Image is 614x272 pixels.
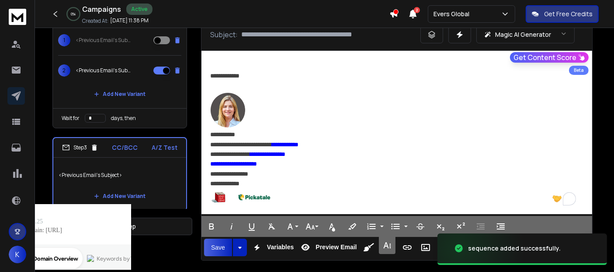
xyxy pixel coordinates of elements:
button: Add New Variant [87,187,153,205]
div: Domain: [URL] [23,23,62,30]
button: Save [204,239,232,256]
p: Wait for [62,115,80,122]
div: sequence added successfully. [468,244,561,253]
p: [DATE] 11:38 PM [110,17,149,24]
div: v 4.0.25 [24,14,43,21]
button: Subscript [432,218,449,235]
p: Get Free Credits [544,10,593,18]
span: 2 [58,64,70,77]
div: Step 3 [62,144,98,152]
h1: Campaigns [82,4,121,14]
p: Subject: [210,29,238,40]
button: Decrease Indent (Ctrl+[) [472,218,489,235]
button: Variables [249,239,296,256]
button: Superscript [452,218,469,235]
img: logo [9,9,26,25]
p: 0 % [71,11,76,17]
button: Text Color [324,218,340,235]
div: Beta [569,66,589,75]
button: Clean HTML [361,239,377,256]
button: Font Size [304,218,320,235]
div: Active [126,4,153,15]
p: Magic AI Generator [495,30,551,39]
div: Domain Overview [33,52,78,57]
button: Background Color [344,218,361,235]
button: Get Content Score [510,52,589,63]
button: Preview Email [297,239,358,256]
img: website_grey.svg [14,23,21,30]
span: Variables [265,244,296,251]
button: Insert Image (Ctrl+P) [417,239,434,256]
span: 1 [58,34,70,46]
p: A/Z Test [152,143,177,152]
div: Keywords by Traffic [97,52,147,57]
button: Unordered List [387,218,404,235]
img: tab_keywords_by_traffic_grey.svg [87,51,94,58]
span: 2 [414,7,420,13]
button: Increase Indent (Ctrl+]) [493,218,509,235]
p: Created At: [82,18,108,25]
button: Unordered List [402,218,409,235]
p: days, then [111,115,136,122]
button: Ordered List [378,218,385,235]
img: tab_domain_overview_orange.svg [24,51,31,58]
p: <Previous Email's Subject> [76,37,132,44]
button: K [9,246,26,263]
div: To enrich screen reader interactions, please activate Accessibility in Grammarly extension settings [201,51,593,214]
li: Step3CC/BCCA/Z Test<Previous Email's Subject>Add New Variant [52,137,187,211]
button: Strikethrough (Ctrl+S) [412,218,429,235]
p: <Previous Email's Subject> [76,67,132,74]
button: Magic AI Generator [476,26,575,43]
button: Get Free Credits [526,5,599,23]
p: CC/BCC [112,143,138,152]
p: Evers Global [434,10,473,18]
img: logo_orange.svg [14,14,21,21]
span: Preview Email [314,244,358,251]
p: <Previous Email's Subject> [59,163,181,187]
button: Add New Variant [87,85,153,103]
